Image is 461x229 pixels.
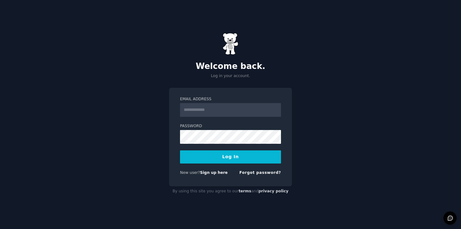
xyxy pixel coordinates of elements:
[169,73,292,79] p: Log in your account.
[239,170,281,175] a: Forgot password?
[169,61,292,71] h2: Welcome back.
[223,33,238,55] img: Gummy Bear
[180,96,281,102] label: Email Address
[258,189,289,193] a: privacy policy
[180,150,281,164] button: Log In
[200,170,228,175] a: Sign up here
[169,186,292,196] div: By using this site you agree to our and
[180,170,200,175] span: New user?
[180,123,281,129] label: Password
[239,189,251,193] a: terms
